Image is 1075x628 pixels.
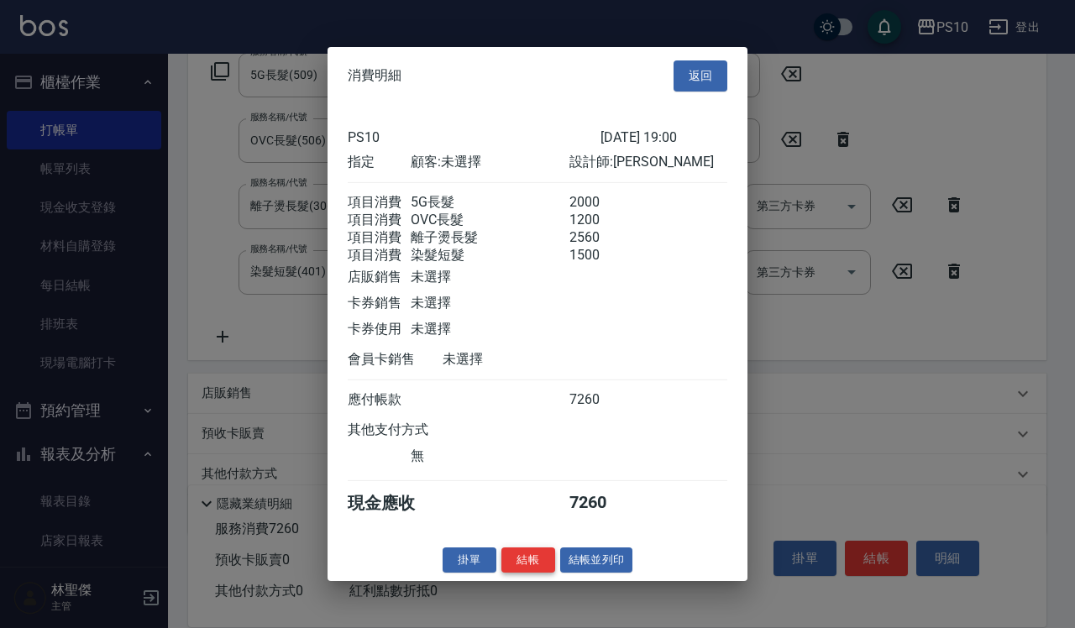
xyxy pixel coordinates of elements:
div: OVC長髮 [411,211,569,228]
div: 店販銷售 [348,268,411,285]
div: 7260 [569,491,632,514]
div: 顧客: 未選擇 [411,153,569,170]
button: 掛單 [443,547,496,573]
div: 2000 [569,193,632,211]
div: 未選擇 [411,320,569,338]
div: 卡券使用 [348,320,411,338]
button: 返回 [674,60,727,92]
div: [DATE] 19:00 [600,128,727,144]
button: 結帳 [501,547,555,573]
div: 卡券銷售 [348,294,411,311]
div: 1500 [569,246,632,264]
div: 項目消費 [348,228,411,246]
div: 離子燙長髮 [411,228,569,246]
div: 7260 [569,390,632,408]
div: 5G長髮 [411,193,569,211]
div: 項目消費 [348,193,411,211]
div: 其他支付方式 [348,421,475,438]
div: 指定 [348,153,411,170]
div: 會員卡銷售 [348,350,443,368]
div: 1200 [569,211,632,228]
div: 2560 [569,228,632,246]
div: 應付帳款 [348,390,411,408]
div: 未選擇 [443,350,600,368]
div: 項目消費 [348,246,411,264]
div: 無 [411,447,569,464]
div: 現金應收 [348,491,443,514]
div: 項目消費 [348,211,411,228]
div: 染髮短髮 [411,246,569,264]
div: 未選擇 [411,294,569,311]
div: PS10 [348,128,600,144]
span: 消費明細 [348,67,401,84]
div: 設計師: [PERSON_NAME] [569,153,727,170]
div: 未選擇 [411,268,569,285]
button: 結帳並列印 [560,547,633,573]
